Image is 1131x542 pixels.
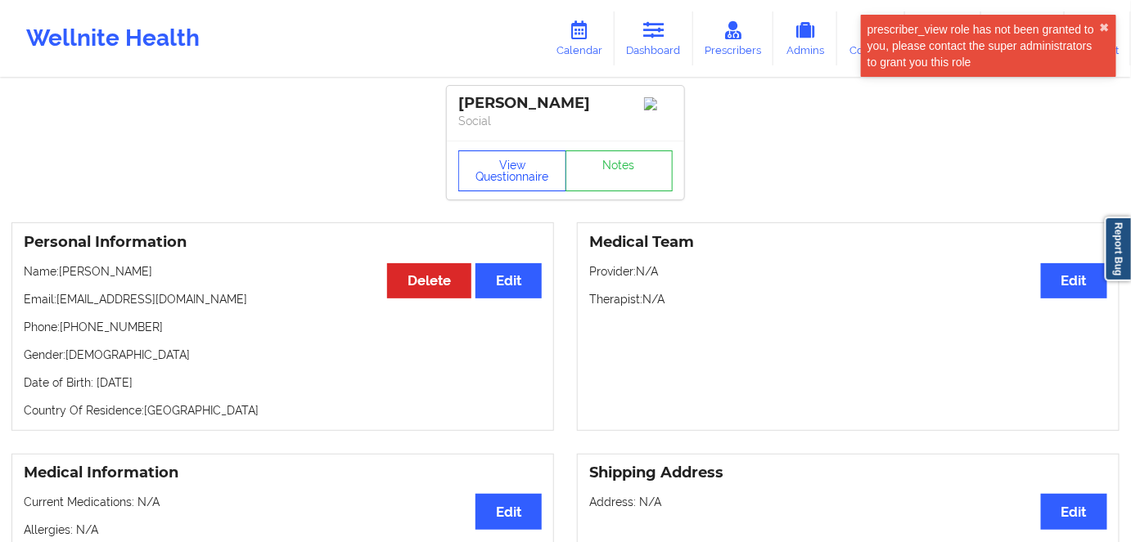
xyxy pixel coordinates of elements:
[24,494,542,510] p: Current Medications: N/A
[615,11,693,65] a: Dashboard
[1041,263,1107,298] button: Edit
[387,263,471,298] button: Delete
[1041,494,1107,529] button: Edit
[458,113,673,129] p: Social
[1100,21,1110,34] button: close
[589,291,1107,307] p: Therapist: N/A
[24,347,542,363] p: Gender: [DEMOGRAPHIC_DATA]
[458,150,566,191] button: View Questionnaire
[475,263,542,298] button: Edit
[24,319,542,335] p: Phone: [PHONE_NUMBER]
[544,11,615,65] a: Calendar
[475,494,542,529] button: Edit
[589,263,1107,280] p: Provider: N/A
[24,233,542,252] h3: Personal Information
[1105,217,1131,281] a: Report Bug
[589,494,1107,510] p: Address: N/A
[24,374,542,391] p: Date of Birth: [DATE]
[24,522,542,538] p: Allergies: N/A
[24,402,542,419] p: Country Of Residence: [GEOGRAPHIC_DATA]
[867,21,1100,70] div: prescriber_view role has not been granted to you, please contact the super administrators to gran...
[589,464,1107,482] h3: Shipping Address
[24,464,542,482] h3: Medical Information
[693,11,774,65] a: Prescribers
[589,233,1107,252] h3: Medical Team
[24,263,542,280] p: Name: [PERSON_NAME]
[458,94,673,113] div: [PERSON_NAME]
[644,97,673,110] img: Image%2Fplaceholer-image.png
[773,11,837,65] a: Admins
[24,291,542,307] p: Email: [EMAIL_ADDRESS][DOMAIN_NAME]
[565,150,674,191] a: Notes
[837,11,905,65] a: Coaches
